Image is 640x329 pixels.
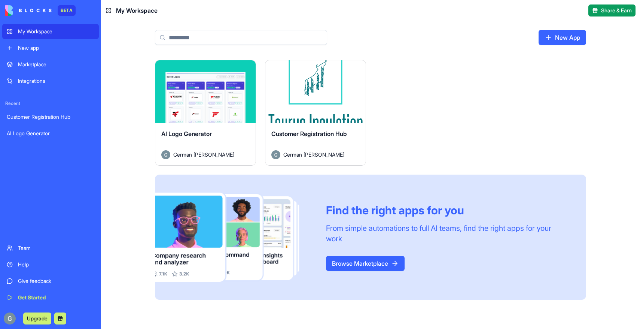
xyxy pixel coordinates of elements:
[2,73,99,88] a: Integrations
[155,193,314,282] img: Frame_181_egmpey.png
[18,28,94,35] div: My Workspace
[2,109,99,124] a: Customer Registration Hub
[18,294,94,301] div: Get Started
[588,4,636,16] button: Share & Earn
[2,100,99,106] span: Recent
[271,130,347,138] span: Customer Registration Hub
[7,130,94,137] div: AI Logo Generator
[18,244,94,252] div: Team
[271,150,280,159] img: Avatar
[23,314,51,322] a: Upgrade
[161,130,212,138] span: AI Logo Generator
[18,77,94,85] div: Integrations
[18,277,94,285] div: Give feedback
[326,223,568,244] div: From simple automations to full AI teams, find the right apps for your work
[58,5,76,16] div: BETA
[326,256,405,271] a: Browse Marketplace
[2,290,99,305] a: Get Started
[18,44,94,52] div: New app
[283,151,344,159] span: German [PERSON_NAME]
[2,274,99,289] a: Give feedback
[2,40,99,55] a: New app
[539,30,586,45] a: New App
[161,150,170,159] img: Avatar
[155,60,256,166] a: AI Logo GeneratorAvatarGerman [PERSON_NAME]
[5,5,52,16] img: logo
[5,5,76,16] a: BETA
[2,57,99,72] a: Marketplace
[18,261,94,268] div: Help
[2,241,99,256] a: Team
[2,24,99,39] a: My Workspace
[2,126,99,141] a: AI Logo Generator
[116,6,158,15] span: My Workspace
[23,313,51,325] button: Upgrade
[4,313,16,325] img: ACg8ocLDyM8oqRO4EbFD2C7Z8o4jdiPAsxIn-gFZCA5ezgVsRhWBIA=s96-c
[7,113,94,121] div: Customer Registration Hub
[326,203,568,217] div: Find the right apps for you
[265,60,366,166] a: Customer Registration HubAvatarGerman [PERSON_NAME]
[18,61,94,68] div: Marketplace
[601,7,632,14] span: Share & Earn
[173,151,234,159] span: German [PERSON_NAME]
[2,257,99,272] a: Help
